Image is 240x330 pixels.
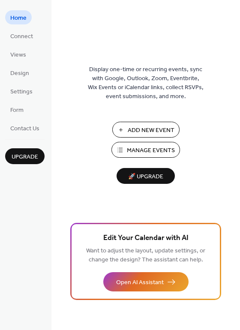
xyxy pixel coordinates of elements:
[127,146,175,155] span: Manage Events
[122,171,170,183] span: 🚀 Upgrade
[10,69,29,78] span: Design
[88,65,204,101] span: Display one-time or recurring events, sync with Google, Outlook, Zoom, Eventbrite, Wix Events or ...
[12,153,38,162] span: Upgrade
[5,121,45,135] a: Contact Us
[5,29,38,43] a: Connect
[5,66,34,80] a: Design
[103,232,189,244] span: Edit Your Calendar with AI
[103,272,189,291] button: Open AI Assistant
[5,10,32,24] a: Home
[10,32,33,41] span: Connect
[111,142,180,158] button: Manage Events
[10,51,26,60] span: Views
[10,124,39,133] span: Contact Us
[112,122,180,138] button: Add New Event
[128,126,174,135] span: Add New Event
[86,245,205,266] span: Want to adjust the layout, update settings, or change the design? The assistant can help.
[10,87,33,96] span: Settings
[5,47,31,61] a: Views
[10,14,27,23] span: Home
[5,102,29,117] a: Form
[5,148,45,164] button: Upgrade
[10,106,24,115] span: Form
[5,84,38,98] a: Settings
[117,168,175,184] button: 🚀 Upgrade
[116,278,164,287] span: Open AI Assistant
